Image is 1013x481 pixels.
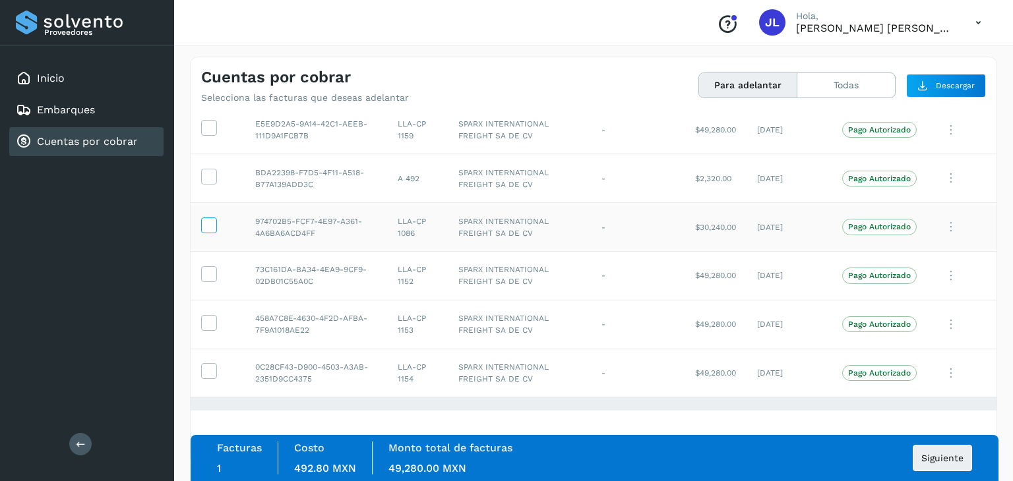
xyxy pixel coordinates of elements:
button: Descargar [906,74,986,98]
td: [DATE] [747,154,832,203]
td: - [591,300,685,349]
label: Monto total de facturas [388,441,512,454]
td: [DATE] [747,397,832,446]
td: $49,280.00 [685,349,747,397]
td: SPARX INTERNATIONAL FREIGHT SA DE CV [448,154,591,203]
div: Inicio [9,64,164,93]
td: LLA-CP 1153 [387,300,448,349]
button: Para adelantar [699,73,797,98]
div: Cuentas por cobrar [9,127,164,156]
td: - [591,105,685,154]
label: Facturas [217,441,262,454]
td: 73C161DA-BA34-4EA9-9CF9-02DB01C55A0C [245,251,387,300]
td: A 492 [387,154,448,203]
p: Selecciona las facturas que deseas adelantar [201,92,409,103]
td: CEB83596-8153-4D31-91D6-C7A208081166 [245,397,387,446]
span: 49,280.00 MXN [388,462,466,474]
td: LLA-CP 1041 [387,397,448,446]
p: Pago Autorizado [848,271,911,280]
p: Pago Autorizado [848,174,911,183]
td: [DATE] [747,105,832,154]
p: Pago Autorizado [848,320,911,329]
td: $30,240.00 [685,203,747,252]
td: 458A7C8E-4630-4F2D-AFBA-7F9A1018AE22 [245,300,387,349]
td: [DATE] [747,203,832,252]
span: Siguiente [921,453,964,463]
td: SPARX INTERNATIONAL FREIGHT SA DE CV [448,203,591,252]
p: Pago Autorizado [848,368,911,378]
td: SPARX INTERNATIONAL FREIGHT SA DE CV [448,105,591,154]
span: 1 [217,462,221,474]
td: 974702B5-FCF7-4E97-A361-4A6BA6ACD4FF [245,203,387,252]
a: Inicio [37,72,65,84]
h4: Cuentas por cobrar [201,68,351,87]
td: E5E9D2A5-9A14-42C1-AEEB-111D9A1FCB7B [245,105,387,154]
td: 0C28CF43-D900-4503-A3AB-2351D9CC4375 [245,349,387,397]
td: SPARX INTERNATIONAL FREIGHT SA DE CV [448,349,591,397]
div: Embarques [9,96,164,125]
td: - [591,251,685,300]
td: $49,280.00 [685,397,747,446]
td: BDA22398-F7D5-4F11-A518-B77A139ADD3C [245,154,387,203]
td: LLA-CP 1159 [387,105,448,154]
td: LLA-CP 1152 [387,251,448,300]
td: [DATE] [747,251,832,300]
p: Proveedores [44,28,158,37]
span: Descargar [936,80,975,92]
td: - [591,203,685,252]
td: $2,320.00 [685,154,747,203]
td: [DATE] [747,349,832,397]
td: $49,280.00 [685,105,747,154]
td: $49,280.00 [685,251,747,300]
td: - [591,154,685,203]
p: Pago Autorizado [848,222,911,231]
label: Costo [294,441,324,454]
td: SPARX INTERNATIONAL FREIGHT SA DE CV [448,397,591,446]
td: $49,280.00 [685,300,747,349]
td: LLA-CP 1086 [387,203,448,252]
td: SPARX INTERNATIONAL FREIGHT SA DE CV [448,251,591,300]
a: Embarques [37,103,95,116]
td: - [591,397,685,446]
td: - [591,349,685,397]
td: [DATE] [747,300,832,349]
button: Siguiente [913,445,972,471]
td: SPARX INTERNATIONAL FREIGHT SA DE CV [448,300,591,349]
button: Todas [797,73,895,98]
td: LLA-CP 1154 [387,349,448,397]
a: Cuentas por cobrar [37,135,138,148]
p: JOSE LUIS GUZMAN ORTA [796,22,954,34]
span: 492.80 MXN [294,462,356,474]
p: Hola, [796,11,954,22]
p: Pago Autorizado [848,125,911,134]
